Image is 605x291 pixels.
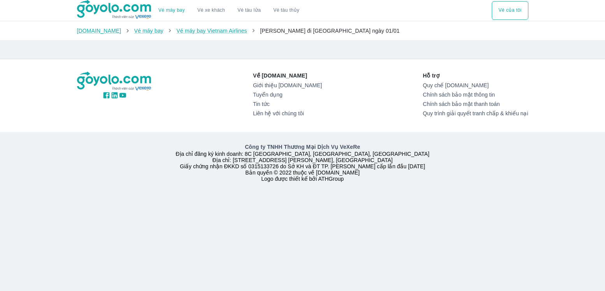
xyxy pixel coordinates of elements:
[423,101,528,107] a: Chính sách bảo mật thanh toán
[79,143,527,151] p: Công ty TNHH Thương Mại Dịch Vụ VeXeRe
[423,92,528,98] a: Chính sách bảo mật thông tin
[253,101,322,107] a: Tin tức
[77,72,153,91] img: logo
[423,110,528,116] a: Quy trình giải quyết tranh chấp & khiếu nại
[423,72,528,79] p: Hỗ trợ
[492,1,528,20] button: Vé của tôi
[423,82,528,88] a: Quy chế [DOMAIN_NAME]
[77,28,121,34] a: [DOMAIN_NAME]
[134,28,163,34] a: Vé máy bay
[253,72,322,79] p: Về [DOMAIN_NAME]
[267,1,305,20] button: Vé tàu thủy
[77,27,528,35] nav: breadcrumb
[152,1,305,20] div: choose transportation mode
[176,28,247,34] a: Vé máy bay Vietnam Airlines
[231,1,267,20] a: Vé tàu lửa
[253,110,322,116] a: Liên hệ với chúng tôi
[158,7,185,13] a: Vé máy bay
[253,92,322,98] a: Tuyển dụng
[260,28,400,34] span: [PERSON_NAME] đi [GEOGRAPHIC_DATA] ngày 01/01
[197,7,225,13] a: Vé xe khách
[72,143,533,182] div: Địa chỉ đăng ký kinh doanh: 8C [GEOGRAPHIC_DATA], [GEOGRAPHIC_DATA], [GEOGRAPHIC_DATA] Địa chỉ: [...
[492,1,528,20] div: choose transportation mode
[253,82,322,88] a: Giới thiệu [DOMAIN_NAME]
